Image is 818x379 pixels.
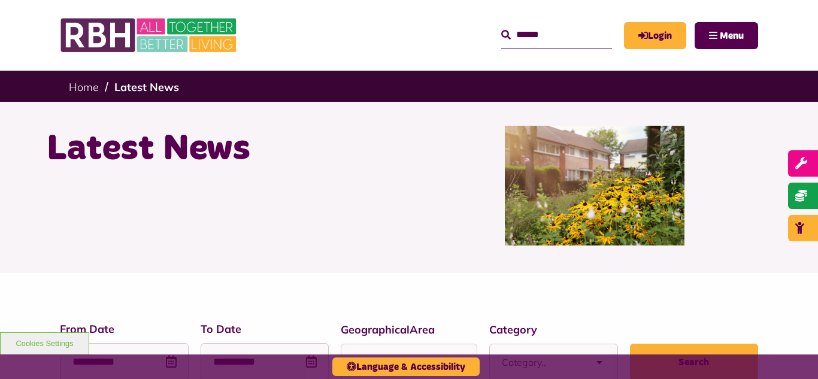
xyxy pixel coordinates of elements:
button: Language & Accessibility [332,357,480,376]
a: Latest News [114,80,179,94]
a: MyRBH [624,22,686,49]
span: Menu [720,31,744,41]
img: SAZ MEDIA RBH HOUSING4 [505,126,684,245]
button: Navigation [695,22,758,49]
iframe: Netcall Web Assistant for live chat [764,325,818,379]
label: Category [489,322,618,338]
a: Home [69,80,99,94]
h1: Latest News [47,126,400,172]
img: RBH [60,12,240,59]
label: GeographicalArea [341,322,477,338]
label: To Date [201,321,329,337]
label: From Date [60,321,189,337]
